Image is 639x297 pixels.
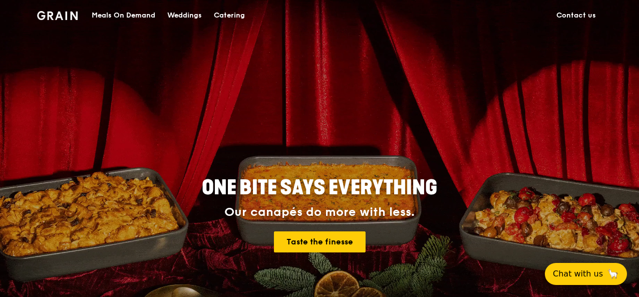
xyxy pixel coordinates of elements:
a: Taste the finesse [274,231,366,252]
div: Catering [214,1,245,31]
div: Our canapés do more with less. [139,205,500,219]
a: Catering [208,1,251,31]
span: Chat with us [553,268,603,280]
div: Weddings [167,1,202,31]
img: Grain [37,11,78,20]
span: 🦙 [607,268,619,280]
div: Meals On Demand [92,1,155,31]
button: Chat with us🦙 [545,263,627,285]
a: Contact us [550,1,602,31]
span: ONE BITE SAYS EVERYTHING [202,176,437,200]
a: Weddings [161,1,208,31]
